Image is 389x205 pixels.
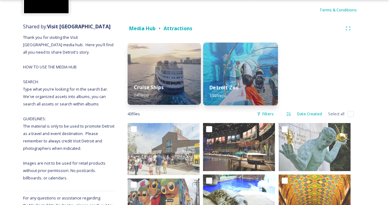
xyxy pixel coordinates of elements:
img: Shed5_Summer-PhotoCredit-Eastern_Market_Partnership (2).jpg [128,123,200,175]
a: Terms & Conditions [320,6,366,14]
strong: Visit [GEOGRAPHIC_DATA] [47,23,111,30]
span: Terms & Conditions [320,7,357,13]
span: 24 file(s) [134,92,148,98]
img: Spirit_of_Detroit_Vito_Palmisano.jpeg [279,123,351,171]
strong: Detroit Zoo [209,84,239,91]
strong: Media Hub [129,25,156,32]
div: Filters [254,108,277,120]
span: 43 file s [128,111,140,117]
strong: Cruise Ships [134,84,164,91]
strong: Attractions [164,25,192,32]
img: 6255877e-1e48-417e-9c37-d3d65cc368c8.jpg [203,43,278,105]
img: Ford_Rouge_Tour_Photo_Credit_The_Henry_Ford.jpeg [203,123,275,171]
img: CruiseShip_Detroit_21_VisitDetroit_PC_ScottWest.jpg [128,43,201,105]
span: 104 file(s) [209,92,226,98]
div: Date Created [294,108,325,120]
span: Select all [328,111,344,117]
span: Thank you for visiting the Visit [GEOGRAPHIC_DATA] media hub. Here you'll find all you need to sh... [23,35,115,181]
span: Shared by: [23,23,111,30]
